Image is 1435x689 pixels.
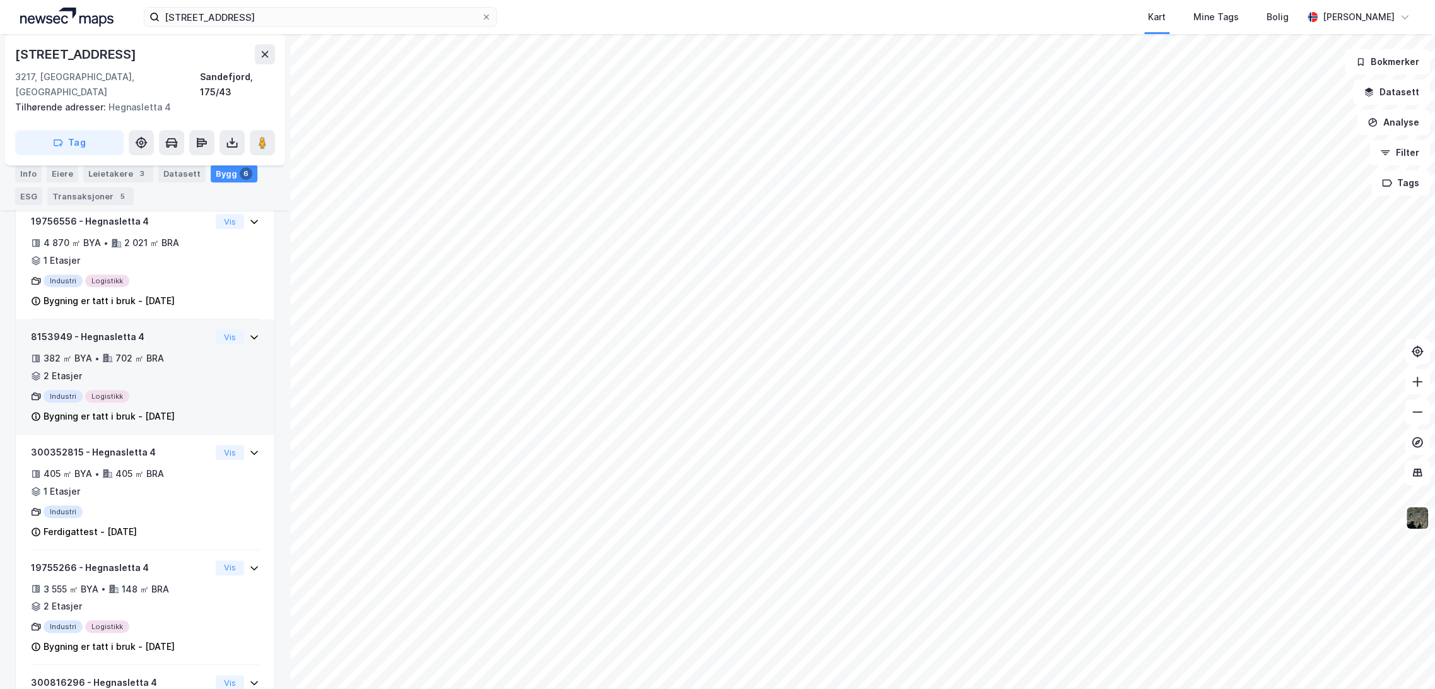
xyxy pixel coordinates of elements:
div: 6 [240,168,252,180]
div: 4 870 ㎡ BYA [44,235,101,250]
input: Søk på adresse, matrikkel, gårdeiere, leietakere eller personer [160,8,481,26]
div: Datasett [158,165,206,183]
div: Bygning er tatt i bruk - [DATE] [44,293,175,309]
div: Transaksjoner [47,188,134,206]
div: Bygning er tatt i bruk - [DATE] [44,639,175,654]
div: • [101,584,106,594]
div: 382 ㎡ BYA [44,351,92,366]
div: 3 555 ㎡ BYA [44,582,98,597]
div: 2 021 ㎡ BRA [124,235,179,250]
button: Vis [216,560,244,575]
iframe: Chat Widget [1372,628,1435,689]
div: • [95,353,100,363]
div: 8153949 - Hegnasletta 4 [31,329,211,344]
div: 5 [116,191,129,203]
button: Analyse [1357,110,1430,135]
button: Vis [216,329,244,344]
div: 3217, [GEOGRAPHIC_DATA], [GEOGRAPHIC_DATA] [15,69,200,100]
div: 148 ㎡ BRA [122,582,169,597]
div: Bygg [211,165,257,183]
button: Bokmerker [1345,49,1430,74]
div: 300352815 - Hegnasletta 4 [31,445,211,460]
button: Tag [15,130,124,155]
div: 702 ㎡ BRA [115,351,164,366]
div: Kart [1148,9,1166,25]
button: Vis [216,445,244,460]
div: Eiere [47,165,78,183]
div: 405 ㎡ BYA [44,466,92,481]
div: Ferdigattest - [DATE] [44,524,137,539]
div: Info [15,165,42,183]
div: Kontrollprogram for chat [1372,628,1435,689]
div: [PERSON_NAME] [1323,9,1395,25]
div: 2 Etasjer [44,599,82,614]
div: Bolig [1267,9,1289,25]
div: 1 Etasjer [44,253,80,268]
img: logo.a4113a55bc3d86da70a041830d287a7e.svg [20,8,114,26]
div: Sandefjord, 175/43 [200,69,275,100]
div: Hegnasletta 4 [15,100,265,115]
div: 19756556 - Hegnasletta 4 [31,214,211,229]
button: Datasett [1353,79,1430,105]
img: 9k= [1405,506,1429,530]
div: 1 Etasjer [44,484,80,499]
div: [STREET_ADDRESS] [15,44,139,64]
div: • [95,469,100,479]
div: ESG [15,188,42,206]
button: Tags [1371,170,1430,196]
div: 19755266 - Hegnasletta 4 [31,560,211,575]
button: Filter [1369,140,1430,165]
span: Tilhørende adresser: [15,102,108,112]
div: 3 [136,168,148,180]
div: Bygning er tatt i bruk - [DATE] [44,409,175,424]
div: • [103,238,108,248]
div: 2 Etasjer [44,368,82,384]
div: Leietakere [83,165,153,183]
button: Vis [216,214,244,229]
div: Mine Tags [1193,9,1239,25]
div: 405 ㎡ BRA [115,466,164,481]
